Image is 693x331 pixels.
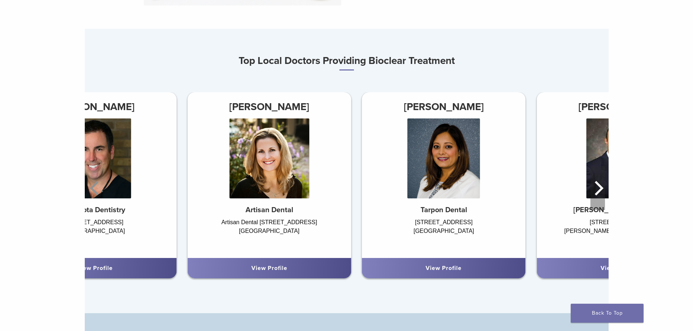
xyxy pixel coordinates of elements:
[13,98,176,116] h3: [PERSON_NAME]
[85,52,609,70] h3: Top Local Doctors Providing Bioclear Treatment
[187,218,351,251] div: Artisan Dental [STREET_ADDRESS] [GEOGRAPHIC_DATA]
[229,118,309,198] img: Dr. Mary Isaacs
[88,166,103,210] button: Previous
[573,206,664,214] strong: [PERSON_NAME] Dentistry
[426,265,462,272] a: View Profile
[187,98,351,116] h3: [PERSON_NAME]
[362,218,526,251] div: [STREET_ADDRESS] [GEOGRAPHIC_DATA]
[601,265,637,272] a: View Profile
[64,206,125,214] strong: Sarasota Dentistry
[407,118,480,198] img: Dr. Seema Amin
[58,118,131,198] img: Dr. Hank Michael
[421,206,467,214] strong: Tarpon Dental
[251,265,287,272] a: View Profile
[13,218,176,251] div: [STREET_ADDRESS] [GEOGRAPHIC_DATA]
[362,98,526,116] h3: [PERSON_NAME]
[571,304,644,323] a: Back To Top
[586,118,650,198] img: Dr. Larry Saylor
[590,166,605,210] button: Next
[246,206,293,214] strong: Artisan Dental
[77,265,113,272] a: View Profile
